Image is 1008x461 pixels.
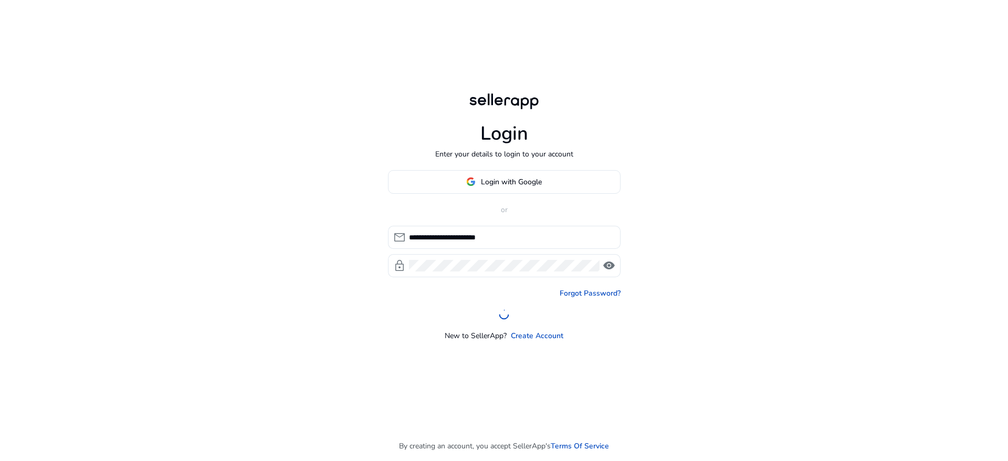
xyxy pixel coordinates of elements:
p: or [388,204,621,215]
span: visibility [603,259,615,272]
h1: Login [480,122,528,145]
a: Terms Of Service [551,441,609,452]
a: Create Account [511,330,563,341]
p: New to SellerApp? [445,330,507,341]
a: Forgot Password? [560,288,621,299]
img: google-logo.svg [466,177,476,186]
span: mail [393,231,406,244]
p: Enter your details to login to your account [435,149,573,160]
span: lock [393,259,406,272]
span: Login with Google [481,176,542,187]
button: Login with Google [388,170,621,194]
